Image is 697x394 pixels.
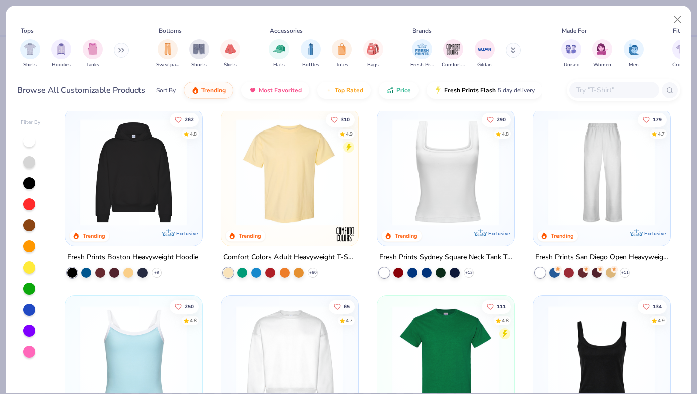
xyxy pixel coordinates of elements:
span: Shirts [23,61,37,69]
span: Women [593,61,611,69]
button: filter button [220,39,240,69]
div: filter for Comfort Colors [442,39,465,69]
div: Brands [412,26,432,35]
img: Men Image [628,43,639,55]
div: Filter By [21,119,41,126]
button: filter button [189,39,209,69]
div: Tops [21,26,34,35]
button: Like [638,112,667,126]
button: filter button [332,39,352,69]
span: 65 [344,304,350,309]
div: 4.9 [346,130,353,138]
img: df5250ff-6f61-4206-a12c-24931b20f13c [543,119,660,226]
button: filter button [475,39,495,69]
span: Comfort Colors [442,61,465,69]
span: Fresh Prints [410,61,434,69]
span: 250 [185,304,194,309]
img: Shorts Image [193,43,205,55]
button: Most Favorited [241,82,309,99]
button: filter button [442,39,465,69]
div: filter for Skirts [220,39,240,69]
img: Hoodies Image [56,43,67,55]
span: 310 [341,117,350,122]
img: 94a2aa95-cd2b-4983-969b-ecd512716e9a [387,119,504,226]
span: 262 [185,117,194,122]
span: Exclusive [488,230,510,237]
span: 290 [497,117,506,122]
button: filter button [363,39,383,69]
div: 4.7 [346,317,353,324]
span: 179 [653,117,662,122]
div: Made For [562,26,587,35]
button: filter button [83,39,103,69]
img: TopRated.gif [325,86,333,94]
img: Comfort Colors Image [446,42,461,57]
span: Shorts [191,61,207,69]
img: Gildan Image [477,42,492,57]
span: Most Favorited [259,86,302,94]
span: Skirts [224,61,237,69]
div: Fresh Prints Sydney Square Neck Tank Top [379,251,512,264]
div: filter for Tanks [83,39,103,69]
img: Skirts Image [225,43,236,55]
span: Cropped [672,61,692,69]
span: Tanks [86,61,99,69]
div: filter for Gildan [475,39,495,69]
button: Top Rated [317,82,371,99]
div: 4.8 [502,317,509,324]
span: Hoodies [52,61,71,69]
img: Bottles Image [305,43,316,55]
button: Trending [184,82,233,99]
span: Men [629,61,639,69]
span: Bags [367,61,379,69]
span: Hats [273,61,285,69]
span: 5 day delivery [498,85,535,96]
div: 4.8 [502,130,509,138]
span: 134 [653,304,662,309]
button: Like [638,299,667,313]
img: 029b8af0-80e6-406f-9fdc-fdf898547912 [231,119,348,226]
span: Exclusive [644,230,666,237]
button: filter button [51,39,71,69]
div: filter for Cropped [672,39,692,69]
span: + 13 [465,270,473,276]
img: 91acfc32-fd48-4d6b-bdad-a4c1a30ac3fc [75,119,192,226]
span: Totes [336,61,348,69]
div: filter for Sweatpants [156,39,179,69]
img: Totes Image [336,43,347,55]
button: Like [170,299,199,313]
button: filter button [20,39,40,69]
input: Try "T-Shirt" [575,84,652,96]
span: Fresh Prints Flash [444,86,496,94]
span: + 60 [309,270,317,276]
div: filter for Bottles [301,39,321,69]
button: filter button [561,39,581,69]
img: Bags Image [367,43,378,55]
span: Price [396,86,411,94]
button: Close [668,10,687,29]
div: filter for Fresh Prints [410,39,434,69]
div: 4.8 [190,130,197,138]
div: Accessories [270,26,303,35]
div: filter for Women [592,39,612,69]
button: Like [326,112,355,126]
span: Bottles [302,61,319,69]
div: filter for Hoodies [51,39,71,69]
div: 4.9 [658,317,665,324]
button: filter button [410,39,434,69]
button: Like [329,299,355,313]
span: Unisex [564,61,579,69]
button: Price [379,82,419,99]
div: Bottoms [159,26,182,35]
div: Fresh Prints San Diego Open Heavyweight Sweatpants [535,251,668,264]
img: Sweatpants Image [162,43,173,55]
div: Fresh Prints Boston Heavyweight Hoodie [67,251,198,264]
img: Unisex Image [565,43,577,55]
button: Like [482,299,511,313]
button: Fresh Prints Flash5 day delivery [427,82,542,99]
img: flash.gif [434,86,442,94]
div: filter for Hats [269,39,289,69]
div: filter for Unisex [561,39,581,69]
div: 4.8 [190,317,197,324]
span: Gildan [477,61,492,69]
